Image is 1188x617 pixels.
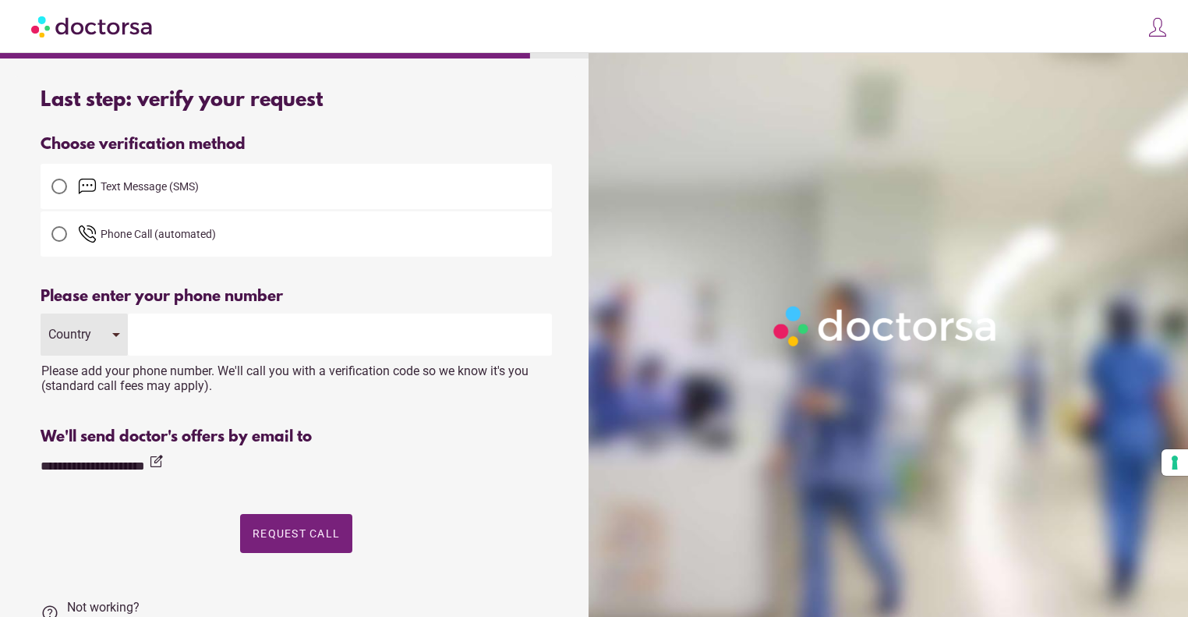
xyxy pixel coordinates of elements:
span: Text Message (SMS) [101,180,199,193]
span: Request Call [253,527,340,540]
img: icons8-customer-100.png [1147,16,1169,38]
span: Phone Call (automated) [101,228,216,240]
button: Your consent preferences for tracking technologies [1161,449,1188,476]
button: Request Call [240,514,352,553]
div: Choose verification method [41,136,552,154]
i: edit_square [148,454,164,470]
img: Logo-Doctorsa-trans-White-partial-flat.png [767,300,1005,353]
div: Please add your phone number. We'll call you with a verification code so we know it's you (standa... [41,356,552,393]
div: Please enter your phone number [41,288,552,306]
div: Last step: verify your request [41,89,552,112]
div: Country [48,327,97,342]
img: phone [78,225,97,243]
img: Doctorsa.com [31,9,154,44]
img: email [78,177,97,196]
div: We'll send doctor's offers by email to [41,428,552,446]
